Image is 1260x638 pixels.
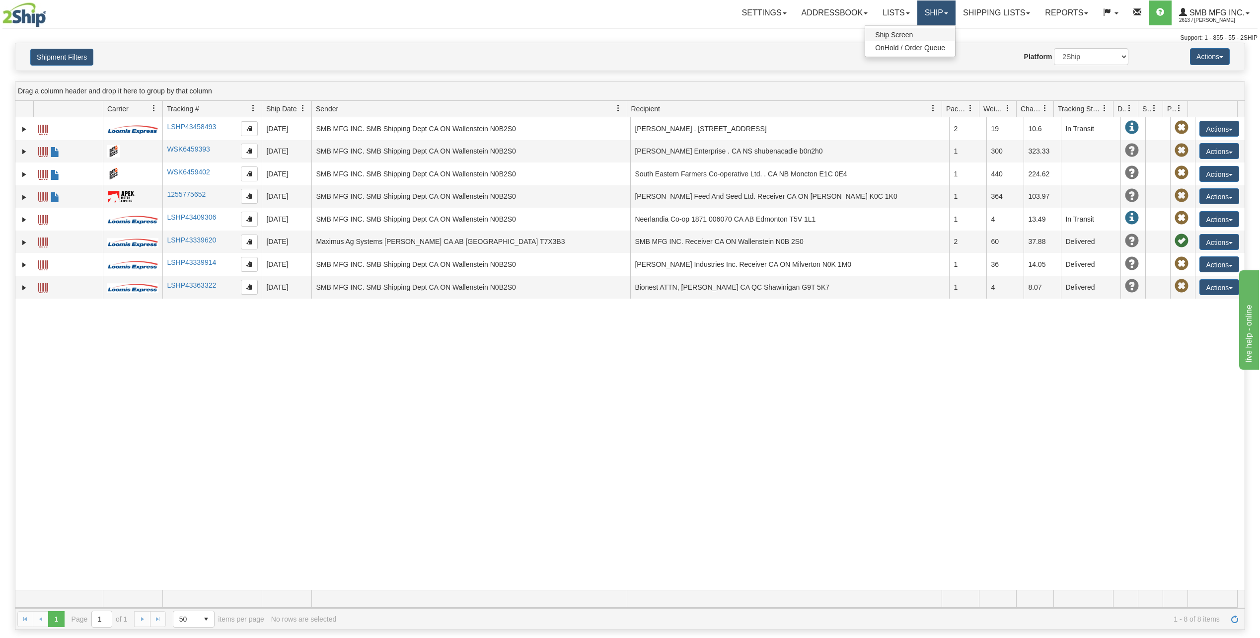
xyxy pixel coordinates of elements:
span: Pickup Successfully created [1175,234,1188,248]
td: South Eastern Farmers Co-operative Ltd. . CA NB Moncton E1C 0E4 [630,162,949,185]
a: Label [38,120,48,136]
img: 10222 - Apex Motor Express [107,190,136,203]
span: Charge [1021,104,1041,114]
div: live help - online [7,6,92,18]
span: Sender [316,104,338,114]
a: Label [38,279,48,295]
a: Charge filter column settings [1037,100,1053,117]
span: Unknown [1125,279,1139,293]
button: Actions [1199,166,1239,182]
span: Weight [983,104,1004,114]
td: 4 [986,208,1024,231]
td: SMB MFG INC. SMB Shipping Dept CA ON Wallenstein N0B2S0 [311,162,630,185]
td: 19 [986,117,1024,140]
span: Page of 1 [72,611,128,628]
td: 440 [986,162,1024,185]
td: 8.07 [1024,276,1061,299]
div: No rows are selected [271,615,337,623]
td: [DATE] [262,162,311,185]
img: 30 - Loomis Express [107,238,158,247]
td: 103.97 [1024,185,1061,208]
a: Ship Date filter column settings [295,100,311,117]
td: [DATE] [262,117,311,140]
td: 1 [949,208,986,231]
span: OnHold / Order Queue [875,44,945,52]
td: [DATE] [262,185,311,208]
td: [DATE] [262,253,311,276]
span: SMB MFG INC. [1187,8,1245,17]
td: Delivered [1061,231,1120,253]
td: 60 [986,231,1024,253]
span: Page 1 [48,611,64,627]
td: [DATE] [262,208,311,231]
a: Label [38,256,48,272]
span: Pickup Not Assigned [1175,189,1188,203]
td: [DATE] [262,140,311,163]
span: Ship Screen [875,31,913,39]
span: In Transit [1125,211,1139,225]
button: Actions [1199,188,1239,204]
td: Delivered [1061,276,1120,299]
a: Refresh [1227,611,1243,627]
a: Expand [19,147,29,157]
td: 14.05 [1024,253,1061,276]
a: Shipping lists [956,0,1038,25]
a: Ship [917,0,956,25]
img: logo2613.jpg [2,2,46,27]
span: Carrier [107,104,129,114]
span: Ship Date [266,104,296,114]
a: Recipient filter column settings [925,100,942,117]
button: Copy to clipboard [241,144,258,159]
a: Pickup Status filter column settings [1171,100,1187,117]
td: 10.6 [1024,117,1061,140]
a: Weight filter column settings [999,100,1016,117]
a: BOL / CMR [50,143,60,159]
span: Pickup Not Assigned [1175,166,1188,180]
span: Recipient [631,104,660,114]
td: 2 [949,117,986,140]
td: 13.49 [1024,208,1061,231]
span: Tracking Status [1058,104,1101,114]
td: 1 [949,162,986,185]
img: 30 - Loomis Express [107,215,158,225]
input: Page 1 [92,611,112,627]
button: Copy to clipboard [241,257,258,272]
a: Ship Screen [865,28,955,41]
span: Unknown [1125,189,1139,203]
button: Actions [1199,256,1239,272]
button: Copy to clipboard [241,280,258,295]
td: 300 [986,140,1024,163]
a: Packages filter column settings [962,100,979,117]
button: Copy to clipboard [241,235,258,249]
span: Page sizes drop down [173,611,215,628]
span: Unknown [1125,234,1139,248]
button: Copy to clipboard [241,212,258,227]
td: 36 [986,253,1024,276]
td: [PERSON_NAME] Feed And Seed Ltd. Receiver CA ON [PERSON_NAME] K0C 1K0 [630,185,949,208]
td: 37.88 [1024,231,1061,253]
td: 364 [986,185,1024,208]
td: 1 [949,185,986,208]
a: Label [38,165,48,181]
a: Label [38,188,48,204]
td: SMB MFG INC. SMB Shipping Dept CA ON Wallenstein N0B2S0 [311,208,630,231]
label: Platform [1024,52,1052,62]
a: Expand [19,124,29,134]
td: 1 [949,140,986,163]
span: Pickup Not Assigned [1175,211,1188,225]
span: items per page [173,611,264,628]
button: Shipment Filters [30,49,93,66]
div: Support: 1 - 855 - 55 - 2SHIP [2,34,1258,42]
td: [PERSON_NAME] . [STREET_ADDRESS] [630,117,949,140]
td: Delivered [1061,253,1120,276]
button: Copy to clipboard [241,121,258,136]
span: Unknown [1125,144,1139,158]
span: Tracking # [167,104,199,114]
a: Label [38,143,48,159]
a: Sender filter column settings [610,100,627,117]
td: 224.62 [1024,162,1061,185]
td: 1 [949,253,986,276]
a: WSK6459393 [167,145,210,153]
span: Pickup Not Assigned [1175,144,1188,158]
a: Expand [19,283,29,293]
